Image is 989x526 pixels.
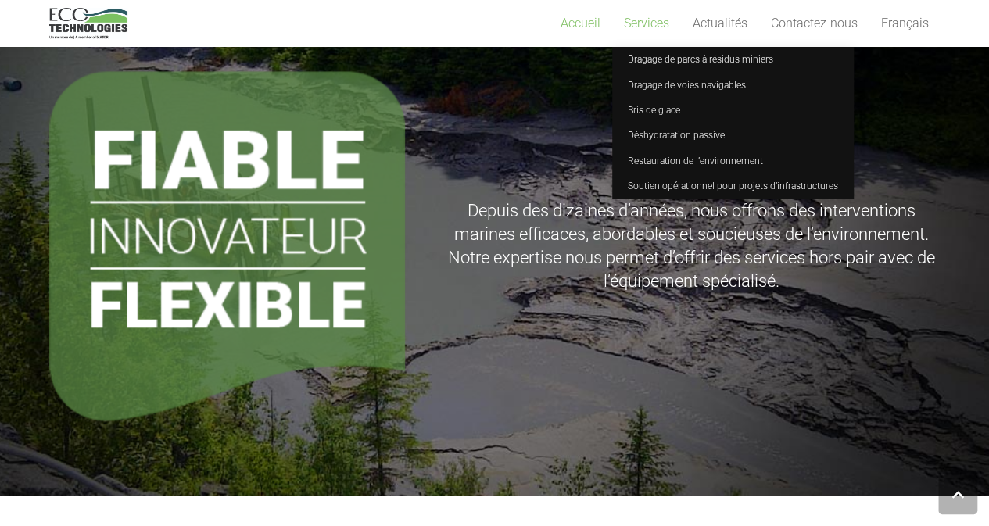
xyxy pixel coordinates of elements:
span: Restauration de l’environnement [628,156,763,166]
span: Bris de glace [628,105,680,116]
a: Restauration de l’environnement [612,148,854,174]
p: Depuis des dizaines d’années, nous offrons des interventions marines efficaces, abordables et sou... [443,199,941,293]
a: Dragage de voies navigables [612,72,854,97]
span: Soutien opérationnel pour projets d’infrastructures [628,181,838,191]
span: Contactez-nous [771,16,858,30]
a: logo_EcoTech_ASDR_RGB [49,8,127,39]
span: Dragage de voies navigables [628,80,746,91]
span: Accueil [561,16,600,30]
a: Bris de glace [612,98,854,123]
a: Retour vers le haut [938,475,977,514]
span: Actualités [693,16,747,30]
span: Déshydratation passive [628,130,725,141]
a: Soutien opérationnel pour projets d’infrastructures [612,174,854,199]
span: Français [881,16,929,30]
a: Dragage de parcs à résidus miniers [612,47,854,72]
span: Dragage de parcs à résidus miniers [628,54,773,65]
span: Services [624,16,669,30]
a: Déshydratation passive [612,123,854,148]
